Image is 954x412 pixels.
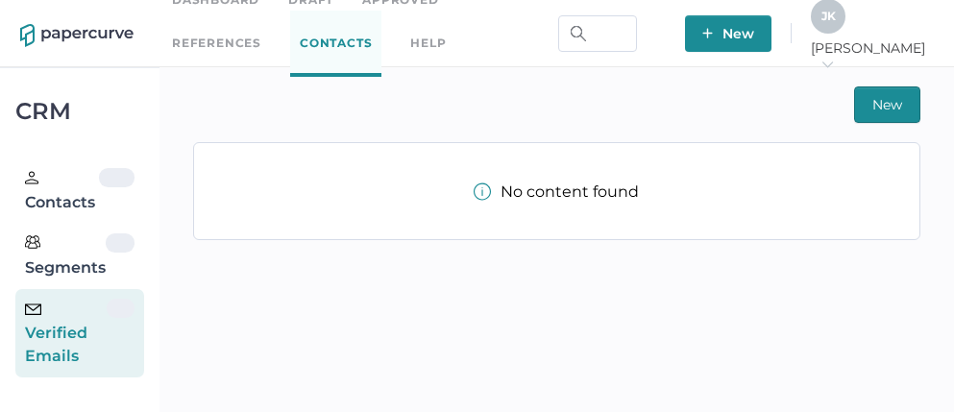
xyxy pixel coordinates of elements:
div: Segments [25,233,106,279]
img: person.20a629c4.svg [25,171,38,184]
span: New [702,15,754,52]
div: Contacts [25,168,99,214]
img: search.bf03fe8b.svg [571,26,586,41]
span: New [872,87,902,122]
button: New [685,15,771,52]
div: No content found [474,182,639,201]
img: segments.b9481e3d.svg [25,234,40,250]
span: [PERSON_NAME] [811,39,934,74]
div: Verified Emails [25,299,107,368]
img: papercurve-logo-colour.7244d18c.svg [20,24,134,47]
a: Contacts [290,11,381,77]
img: email-icon-black.c777dcea.svg [25,303,41,315]
button: New [854,86,920,123]
div: CRM [15,103,144,120]
div: help [410,33,446,54]
img: plus-white.e19ec114.svg [702,28,713,38]
a: References [172,33,261,54]
i: arrow_right [820,58,834,71]
img: info-tooltip-active.a952ecf1.svg [474,182,491,201]
span: J K [821,9,836,23]
input: Search Workspace [558,15,637,52]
